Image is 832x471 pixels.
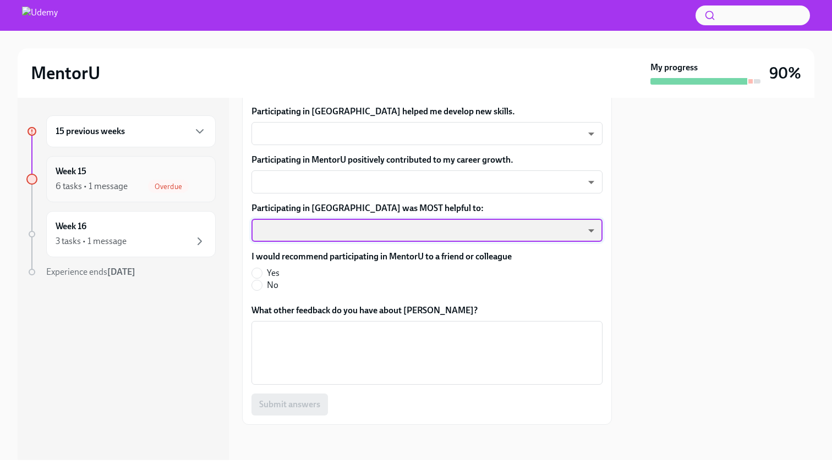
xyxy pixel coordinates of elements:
div: 6 tasks • 1 message [56,180,128,192]
a: Week 156 tasks • 1 messageOverdue [26,156,216,202]
h6: 15 previous weeks [56,125,125,137]
div: ​ [251,122,603,145]
span: Overdue [148,182,189,191]
h6: Week 15 [56,165,86,178]
div: 3 tasks • 1 message [56,235,127,247]
a: Week 163 tasks • 1 message [26,211,216,257]
h2: MentorU [31,62,100,84]
img: Udemy [22,7,58,24]
label: Participating in [GEOGRAPHIC_DATA] helped me develop new skills. [251,106,603,118]
div: 15 previous weeks [46,115,216,147]
strong: [DATE] [107,267,135,277]
h6: Week 16 [56,220,86,232]
span: No [267,279,278,291]
label: Participating in MentorU positively contributed to my career growth. [251,154,603,166]
label: Participating in [GEOGRAPHIC_DATA] was MOST helpful to: [251,202,603,214]
div: ​ [251,219,603,242]
span: Experience ends [46,267,135,277]
strong: My progress [650,62,698,74]
label: What other feedback do you have about [PERSON_NAME]? [251,304,603,317]
label: I would recommend participating in MentorU to a friend or colleague [251,251,512,263]
span: Yes [267,267,280,279]
h3: 90% [769,63,801,83]
div: ​ [251,170,603,193]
